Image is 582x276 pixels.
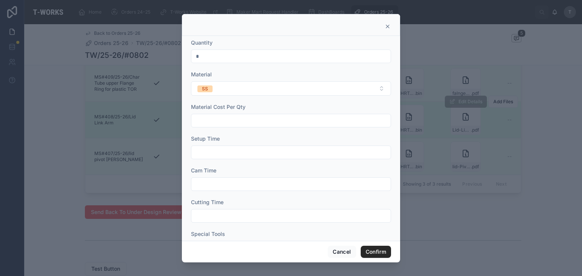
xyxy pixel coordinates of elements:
span: Cam Time [191,167,216,174]
span: Special Tools [191,231,225,237]
button: Select Button [191,81,391,96]
div: SS [202,85,208,92]
span: Cutting Time [191,199,224,205]
span: Material Cost Per Qty [191,104,246,110]
button: Cancel [328,246,356,258]
button: Confirm [361,246,391,258]
span: Setup Time [191,135,220,142]
span: Material [191,71,212,78]
span: Quantity [191,39,213,46]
